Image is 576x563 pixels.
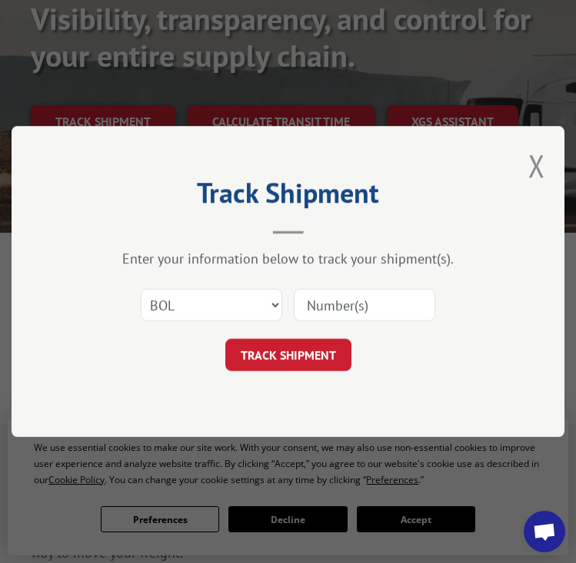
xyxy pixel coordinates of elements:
[294,289,435,321] input: Number(s)
[225,339,351,371] button: TRACK SHIPMENT
[88,182,488,211] h2: Track Shipment
[528,145,545,186] button: Close modal
[88,250,488,267] div: Enter your information below to track your shipment(s).
[524,511,565,552] a: Open chat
